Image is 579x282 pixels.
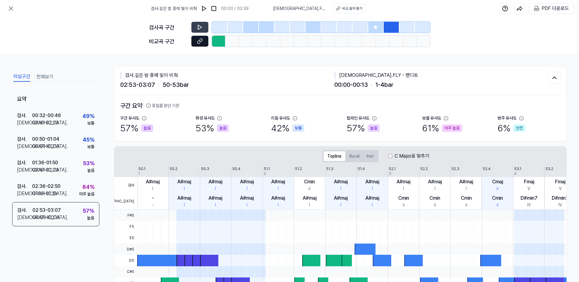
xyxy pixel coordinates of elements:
a: 비교 음악 듣기 [333,4,366,13]
div: 50.3 [201,166,209,172]
div: IV [527,202,531,208]
button: Vocal [345,151,363,161]
div: 45 % [83,136,94,144]
div: ii [497,185,498,192]
span: 검사 [114,177,137,193]
div: 51.4 [358,166,365,172]
h2: 구간 요약 [120,101,561,110]
div: - [152,202,154,208]
div: 비교곡 구간 [149,37,188,45]
span: C#5 [114,266,137,277]
div: I [403,185,404,192]
div: D#min7 [521,195,538,202]
span: 50 - 53 bar [163,80,189,89]
div: A#maj [428,178,442,185]
div: D#min7 [552,195,569,202]
span: [DEMOGRAPHIC_DATA] [114,193,137,210]
div: V [528,185,530,192]
div: IV [558,202,562,208]
div: 52.2 [420,166,428,172]
div: 57 % [83,207,94,215]
div: A#maj [271,195,285,202]
div: 51.1 [264,166,270,172]
button: 표절률 판단 기준 [146,103,179,109]
div: Fmaj [555,178,565,185]
span: 02:53 - 03:07 [120,80,155,89]
button: PDF 다운로드 [533,3,570,14]
div: A#maj [303,195,316,202]
div: 53 % [83,159,94,167]
div: A#maj [397,178,410,185]
div: A#maj [271,178,285,185]
div: 00:00 / 03:39 [221,5,249,12]
div: A#maj [240,178,254,185]
div: 61 % [422,121,462,135]
span: E5 [114,232,137,244]
div: [DEMOGRAPHIC_DATA] . [17,190,32,197]
img: help [502,5,508,11]
div: ii [309,185,310,192]
div: 53.1 [514,166,521,172]
div: 02:10 - 02:23 [32,119,59,126]
div: I [184,185,185,192]
div: 02:10 - 02:23 [32,166,59,174]
div: 02:53 - 03:07 [32,207,61,214]
div: 51.3 [326,166,333,172]
div: ii [434,202,436,208]
div: 4 [514,171,517,176]
div: Cmin [492,195,503,202]
div: 검사 . [17,136,32,143]
div: 비교 음악 듣기 [342,6,362,11]
div: 보통 [87,144,94,150]
span: F#5 [114,210,137,221]
div: 6 % [498,121,525,135]
div: I [215,185,216,192]
div: A#maj [209,195,222,202]
div: 84 % [82,183,94,191]
div: A#maj [177,178,191,185]
div: 아주 높음 [442,124,462,132]
div: 리듬 유사도 [271,115,290,121]
div: A#maj [146,178,160,185]
div: [DEMOGRAPHIC_DATA] . [17,143,32,150]
div: I [152,185,153,192]
div: V [559,185,562,192]
button: 의심구간 [13,72,30,82]
div: 보통 [87,120,94,126]
span: 00:00 - 00:13 [334,80,368,89]
div: I [466,185,467,192]
div: ii [497,202,498,208]
div: I [340,185,341,192]
div: Cmaj [492,178,503,185]
div: 반주 유사도 [498,115,517,121]
div: 01:05 - 01:18 [32,190,57,197]
div: 50.2 [170,166,177,172]
div: 51.2 [295,166,302,172]
div: 52.3 [452,166,459,172]
div: 3 [389,171,391,176]
div: I [372,185,373,192]
div: A#maj [459,178,473,185]
img: share [517,5,523,11]
div: Cmin [461,195,472,202]
span: 1 - 4 bar [376,80,393,89]
div: 00:00 - 00:13 [32,214,60,221]
div: 52.4 [483,166,491,172]
img: PDF Download [534,6,539,11]
div: I [278,185,279,192]
div: A#maj [209,178,222,185]
div: 높음 [217,124,229,132]
span: 검사 . 깊은 밤 중에 빛이 비춰 [151,5,197,12]
div: 52.1 [389,166,395,172]
span: F5 [114,221,137,232]
div: 검사 . [17,112,32,119]
div: 보컬 유사도 [422,115,441,121]
div: 보통 [292,124,304,132]
button: 전체보기 [36,72,53,82]
button: Inst [363,151,377,161]
div: 높음 [87,215,94,221]
div: 42 % [271,121,304,135]
div: ii [465,202,467,208]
